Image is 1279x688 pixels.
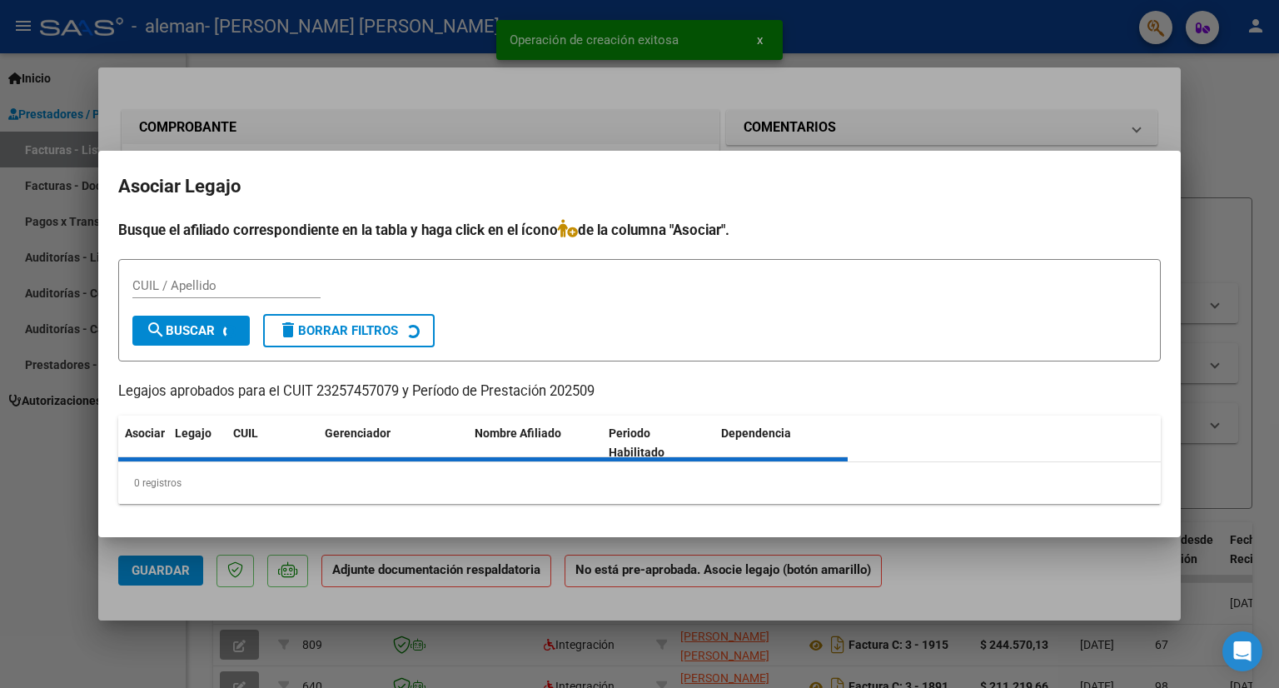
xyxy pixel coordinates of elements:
span: CUIL [233,426,258,440]
datatable-header-cell: Legajo [168,416,226,471]
mat-icon: delete [278,320,298,340]
span: Borrar Filtros [278,323,398,338]
datatable-header-cell: Gerenciador [318,416,468,471]
button: Buscar [132,316,250,346]
div: 0 registros [118,462,1161,504]
datatable-header-cell: CUIL [226,416,318,471]
button: Borrar Filtros [263,314,435,347]
span: Gerenciador [325,426,391,440]
div: Open Intercom Messenger [1222,631,1262,671]
span: Asociar [125,426,165,440]
span: Legajo [175,426,212,440]
datatable-header-cell: Periodo Habilitado [602,416,714,471]
span: Periodo Habilitado [609,426,664,459]
span: Buscar [146,323,215,338]
datatable-header-cell: Nombre Afiliado [468,416,602,471]
datatable-header-cell: Dependencia [714,416,849,471]
datatable-header-cell: Asociar [118,416,168,471]
span: Dependencia [721,426,791,440]
p: Legajos aprobados para el CUIT 23257457079 y Período de Prestación 202509 [118,381,1161,402]
span: Nombre Afiliado [475,426,561,440]
h2: Asociar Legajo [118,171,1161,202]
mat-icon: search [146,320,166,340]
h4: Busque el afiliado correspondiente en la tabla y haga click en el ícono de la columna "Asociar". [118,219,1161,241]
